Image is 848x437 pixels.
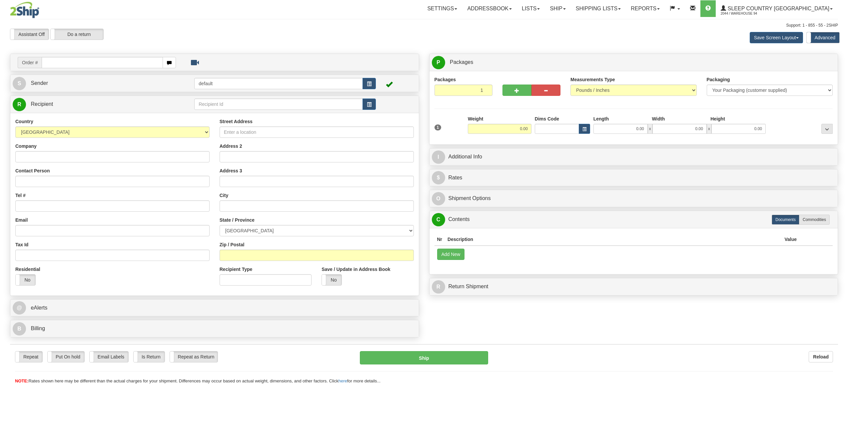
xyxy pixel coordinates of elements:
label: Weight [468,115,483,122]
label: Tax Id [15,241,28,248]
label: Repeat [15,351,42,362]
b: Reload [813,354,829,359]
button: Save Screen Layout [750,32,803,43]
a: $Rates [432,171,836,185]
a: IAdditional Info [432,150,836,164]
span: C [432,213,445,226]
th: Description [445,233,782,246]
div: Rates shown here may be different than the actual charges for your shipment. Differences may occu... [10,378,838,384]
div: ... [821,124,833,134]
input: Enter a location [220,126,414,138]
iframe: chat widget [833,184,847,252]
label: Assistant Off [10,29,49,40]
span: 2044 / Warehouse 94 [721,10,771,17]
span: Sender [31,80,48,86]
span: 1 [434,124,441,130]
label: Email Labels [90,351,128,362]
a: Reports [626,0,665,17]
a: @ eAlerts [13,301,417,315]
a: B Billing [13,322,417,335]
a: S Sender [13,77,194,90]
th: Nr [434,233,445,246]
a: P Packages [432,56,836,69]
label: Width [652,115,665,122]
label: Address 3 [220,167,242,174]
label: Length [593,115,609,122]
span: NOTE: [15,378,28,383]
a: Sleep Country [GEOGRAPHIC_DATA] 2044 / Warehouse 94 [716,0,838,17]
label: Advanced [807,32,839,43]
a: Ship [545,0,570,17]
a: Shipping lists [571,0,626,17]
a: R Recipient [13,98,174,111]
label: Documents [772,215,799,225]
label: Repeat as Return [170,351,218,362]
a: Settings [422,0,462,17]
a: OShipment Options [432,192,836,205]
span: Billing [31,326,45,331]
label: Put On hold [48,351,84,362]
span: x [707,124,711,134]
div: Support: 1 - 855 - 55 - 2SHIP [10,23,838,28]
label: Address 2 [220,143,242,149]
label: Company [15,143,37,149]
span: O [432,192,445,205]
span: Packages [450,59,473,65]
label: Street Address [220,118,253,125]
label: Measurements Type [570,76,615,83]
label: City [220,192,228,199]
label: Contact Person [15,167,50,174]
input: Recipient Id [194,99,363,110]
a: RReturn Shipment [432,280,836,294]
label: Zip / Postal [220,241,245,248]
label: Residential [15,266,40,273]
span: R [432,280,445,294]
label: Commodities [799,215,830,225]
a: CContents [432,213,836,226]
label: State / Province [220,217,255,223]
span: x [648,124,652,134]
label: Dims Code [535,115,559,122]
label: Height [710,115,725,122]
label: Save / Update in Address Book [322,266,390,273]
img: logo2044.jpg [10,2,39,18]
span: I [432,150,445,164]
th: Value [782,233,799,246]
button: Ship [360,351,488,364]
a: Addressbook [462,0,517,17]
button: Reload [809,351,833,362]
span: Order # [18,57,42,68]
label: Email [15,217,28,223]
span: Sleep Country [GEOGRAPHIC_DATA] [726,6,829,11]
label: Tel # [15,192,26,199]
label: No [16,275,35,285]
label: Packaging [707,76,730,83]
a: Lists [517,0,545,17]
label: No [322,275,342,285]
span: P [432,56,445,69]
a: here [339,378,347,383]
span: eAlerts [31,305,47,311]
span: Recipient [31,101,53,107]
span: $ [432,171,445,184]
button: Add New [437,249,465,260]
label: Packages [434,76,456,83]
input: Sender Id [194,78,363,89]
label: Is Return [134,351,165,362]
span: R [13,98,26,111]
span: @ [13,301,26,315]
label: Do a return [51,29,103,40]
label: Recipient Type [220,266,253,273]
label: Country [15,118,33,125]
span: B [13,322,26,335]
span: S [13,77,26,90]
